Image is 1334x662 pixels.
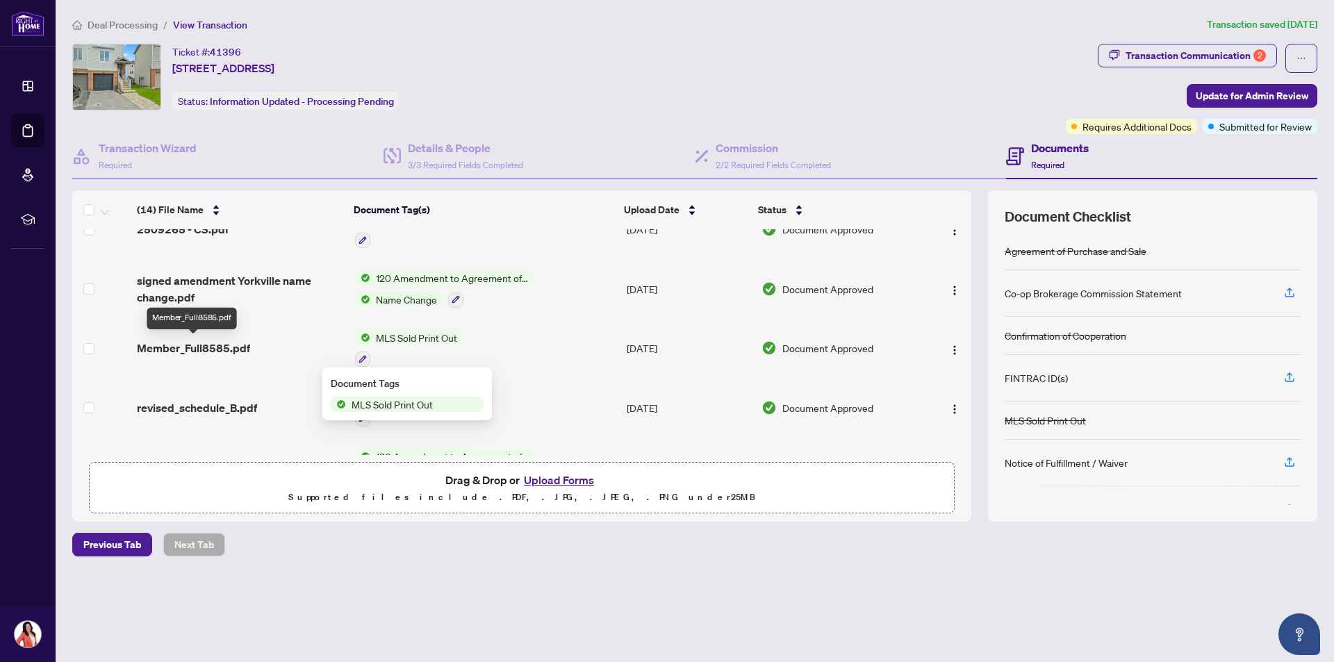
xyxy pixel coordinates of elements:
[758,202,787,217] span: Status
[355,330,370,345] img: Status Icon
[782,222,873,237] span: Document Approved
[1005,328,1126,343] div: Confirmation of Cooperation
[949,345,960,356] img: Logo
[98,489,946,506] p: Supported files include .PDF, .JPG, .JPEG, .PNG under 25 MB
[716,160,831,170] span: 2/2 Required Fields Completed
[331,397,346,412] img: Status Icon
[621,319,756,379] td: [DATE]
[137,340,250,356] span: Member_Full8585.pdf
[73,44,160,110] img: IMG-X12217640_1.jpg
[83,533,141,556] span: Previous Tab
[355,270,370,286] img: Status Icon
[163,533,225,556] button: Next Tab
[1207,17,1317,33] article: Transaction saved [DATE]
[172,92,400,110] div: Status:
[1278,613,1320,655] button: Open asap
[621,199,756,259] td: [DATE]
[370,292,443,307] span: Name Change
[1253,49,1266,62] div: 2
[355,449,535,486] button: Status Icon120 Amendment to Agreement of Purchase and Sale
[944,278,966,300] button: Logo
[1296,53,1306,63] span: ellipsis
[445,471,598,489] span: Drag & Drop or
[408,160,523,170] span: 3/3 Required Fields Completed
[137,221,229,238] span: 2509265 - CS.pdf
[137,399,257,416] span: revised_schedule_B.pdf
[944,397,966,419] button: Logo
[944,337,966,359] button: Logo
[172,60,274,76] span: [STREET_ADDRESS]
[1126,44,1266,67] div: Transaction Communication
[1005,413,1086,428] div: MLS Sold Print Out
[355,449,370,464] img: Status Icon
[210,46,241,58] span: 41396
[1031,140,1089,156] h4: Documents
[15,621,41,647] img: Profile Icon
[944,218,966,240] button: Logo
[782,400,873,415] span: Document Approved
[88,19,158,31] span: Deal Processing
[72,20,82,30] span: home
[370,330,463,345] span: MLS Sold Print Out
[949,225,960,236] img: Logo
[1196,85,1308,107] span: Update for Admin Review
[408,140,523,156] h4: Details & People
[90,463,954,514] span: Drag & Drop orUpload FormsSupported files include .PDF, .JPG, .JPEG, .PNG under25MB
[520,471,598,489] button: Upload Forms
[137,272,343,306] span: signed amendment Yorkville name change.pdf
[99,160,132,170] span: Required
[173,19,247,31] span: View Transaction
[618,190,752,229] th: Upload Date
[621,259,756,319] td: [DATE]
[1005,243,1146,258] div: Agreement of Purchase and Sale
[355,270,535,308] button: Status Icon120 Amendment to Agreement of Purchase and SaleStatus IconName Change
[370,449,535,464] span: 120 Amendment to Agreement of Purchase and Sale
[761,281,777,297] img: Document Status
[761,222,777,237] img: Document Status
[1187,84,1317,108] button: Update for Admin Review
[621,438,756,497] td: [DATE]
[752,190,920,229] th: Status
[1219,119,1312,134] span: Submitted for Review
[131,190,348,229] th: (14) File Name
[72,533,152,556] button: Previous Tab
[949,285,960,296] img: Logo
[761,400,777,415] img: Document Status
[137,451,343,484] span: signed price reduction amendment 7 [GEOGRAPHIC_DATA] 1.pdf
[761,340,777,356] img: Document Status
[331,376,484,391] div: Document Tags
[782,340,873,356] span: Document Approved
[11,10,44,36] img: logo
[1005,455,1128,470] div: Notice of Fulfillment / Waiver
[210,95,394,108] span: Information Updated - Processing Pending
[949,404,960,415] img: Logo
[716,140,831,156] h4: Commission
[1005,286,1182,301] div: Co-op Brokerage Commission Statement
[163,17,167,33] li: /
[1098,44,1277,67] button: Transaction Communication2
[624,202,680,217] span: Upload Date
[355,330,463,367] button: Status IconMLS Sold Print Out
[355,292,370,307] img: Status Icon
[346,397,438,412] span: MLS Sold Print Out
[1005,370,1068,386] div: FINTRAC ID(s)
[1005,207,1131,226] span: Document Checklist
[355,210,535,248] button: Status IconCommission Statement Sent to Lawyer
[172,44,241,60] div: Ticket #:
[621,378,756,438] td: [DATE]
[348,190,619,229] th: Document Tag(s)
[1082,119,1192,134] span: Requires Additional Docs
[146,307,238,329] div: Member_Full8585.pdf
[782,281,873,297] span: Document Approved
[99,140,197,156] h4: Transaction Wizard
[370,270,535,286] span: 120 Amendment to Agreement of Purchase and Sale
[137,202,204,217] span: (14) File Name
[1031,160,1064,170] span: Required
